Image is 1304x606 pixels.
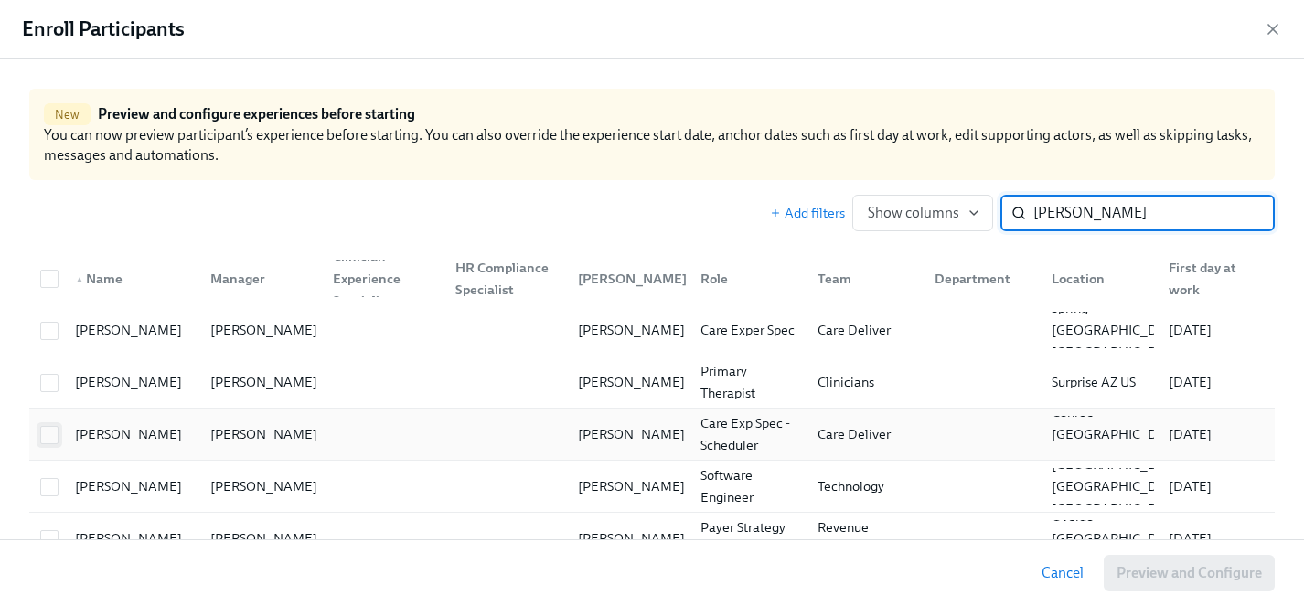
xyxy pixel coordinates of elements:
div: [PERSON_NAME] [68,475,196,497]
div: Department [927,268,1037,290]
div: Payer Strategy Spec [693,516,803,560]
div: [PERSON_NAME] [68,319,196,341]
h4: Enroll Participants [22,16,185,43]
span: ▲ [75,275,84,284]
div: [PERSON_NAME] [571,475,692,497]
div: [PERSON_NAME] [203,319,325,341]
div: [GEOGRAPHIC_DATA] [GEOGRAPHIC_DATA] [GEOGRAPHIC_DATA] [1044,453,1193,519]
div: [DATE] [1161,319,1271,341]
div: [PERSON_NAME] [68,527,196,549]
div: Oveido [GEOGRAPHIC_DATA] [GEOGRAPHIC_DATA] [1044,505,1193,571]
div: [PERSON_NAME][PERSON_NAME][PERSON_NAME]Care Exper SpecCare DeliverSpring [GEOGRAPHIC_DATA] [GEOGR... [29,304,1275,356]
h6: Preview and configure experiences before starting [98,104,415,124]
span: New [44,108,91,122]
div: Manager [203,268,318,290]
input: Search by name [1033,195,1275,231]
div: [PERSON_NAME] [68,371,196,393]
div: Primary Therapist [693,360,803,404]
div: Department [920,260,1037,297]
div: Care Deliver [810,319,920,341]
div: [DATE] [1161,527,1271,549]
div: [PERSON_NAME][PERSON_NAME][PERSON_NAME]Primary TherapistCliniciansSurprise AZ US[DATE] [29,356,1275,409]
div: Surprise AZ US [1044,371,1154,393]
div: Clinician Experience Specialist [318,260,441,297]
button: Cancel [1029,555,1096,591]
div: [PERSON_NAME] [571,527,692,549]
div: [PERSON_NAME] [203,371,325,393]
div: [PERSON_NAME] [203,423,325,445]
div: First day at work [1154,260,1271,297]
div: [PERSON_NAME][PERSON_NAME][PERSON_NAME]Payer Strategy SpecRevenue OperationsOveido [GEOGRAPHIC_DA... [29,513,1275,564]
div: [DATE] [1161,423,1271,445]
div: [PERSON_NAME] [571,371,692,393]
div: Role [693,268,803,290]
div: Technology [810,475,920,497]
div: Role [686,260,803,297]
div: You can now preview participant’s experience before starting. You can also override the experienc... [29,89,1275,180]
div: ▲Name [60,260,196,297]
div: Location [1037,260,1154,297]
div: Spring [GEOGRAPHIC_DATA] [GEOGRAPHIC_DATA] [1044,297,1193,363]
div: Manager [196,260,318,297]
div: Team [810,268,920,290]
div: Care Exp Spec - Scheduler [693,412,803,456]
div: Revenue Operations [810,516,920,560]
div: HR Compliance Specialist [448,257,563,301]
button: Add filters [770,204,845,222]
div: [PERSON_NAME][PERSON_NAME][PERSON_NAME]Software EngineerTechnology[GEOGRAPHIC_DATA] [GEOGRAPHIC_D... [29,461,1275,513]
div: [PERSON_NAME] [571,319,692,341]
span: Show columns [868,204,978,222]
div: [PERSON_NAME] [563,260,686,297]
div: [PERSON_NAME] [571,268,694,290]
button: Show columns [852,195,993,231]
div: [DATE] [1161,475,1271,497]
div: First day at work [1161,257,1271,301]
div: HR Compliance Specialist [441,260,563,297]
div: [PERSON_NAME] [203,527,325,549]
div: Conroe [GEOGRAPHIC_DATA] [GEOGRAPHIC_DATA] [1044,401,1193,467]
div: [DATE] [1161,371,1271,393]
div: Clinicians [810,371,920,393]
div: Care Deliver [810,423,920,445]
div: [PERSON_NAME] [203,475,325,497]
div: Name [68,268,196,290]
div: [PERSON_NAME] [68,423,196,445]
div: Location [1044,268,1154,290]
div: Software Engineer [693,464,803,508]
div: [PERSON_NAME] [571,423,692,445]
div: Team [803,260,920,297]
div: Clinician Experience Specialist [326,246,441,312]
div: Care Exper Spec [693,319,803,341]
span: Cancel [1042,564,1084,582]
div: [PERSON_NAME][PERSON_NAME][PERSON_NAME]Care Exp Spec - SchedulerCare DeliverConroe [GEOGRAPHIC_DA... [29,409,1275,461]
